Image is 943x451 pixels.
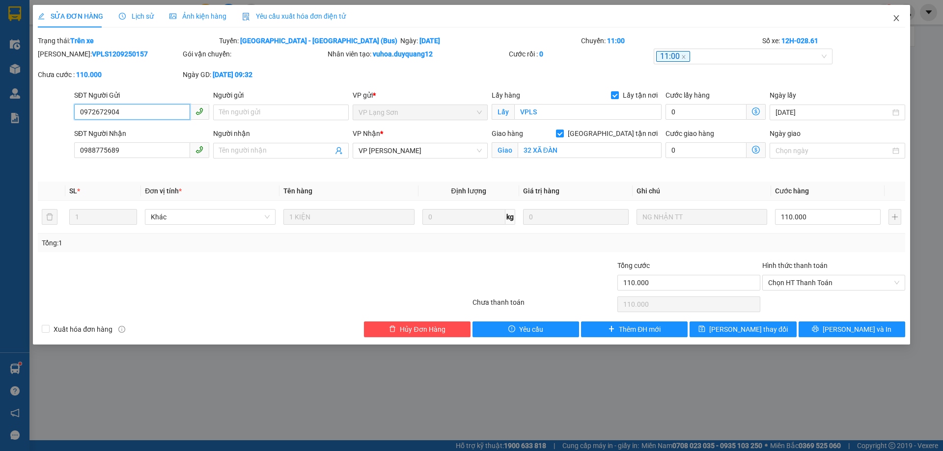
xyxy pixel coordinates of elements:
div: Ngày: [399,35,581,46]
span: user-add [335,147,343,155]
span: Ảnh kiện hàng [169,12,226,20]
button: plusThêm ĐH mới [581,321,688,337]
span: VP Nhận [353,130,380,137]
span: Đơn vị tính [145,187,182,195]
span: dollar-circle [752,107,760,115]
b: Trên xe [70,37,94,45]
div: SĐT Người Nhận [74,128,209,139]
span: [GEOGRAPHIC_DATA] tận nơi [564,128,662,139]
span: Thêm ĐH mới [619,324,661,335]
img: icon [242,13,250,21]
span: kg [505,209,515,225]
span: phone [195,107,203,115]
b: vuhoa.duyquang12 [373,50,433,58]
div: VP gửi [353,90,488,101]
b: [DATE] [419,37,440,45]
span: Tổng cước [617,262,650,269]
button: deleteHủy Đơn Hàng [364,321,471,337]
b: 0 [539,50,543,58]
span: Cước hàng [775,187,809,195]
label: Ngày lấy [770,91,796,99]
span: Tên hàng [283,187,312,195]
div: Cước rồi : [509,49,652,59]
span: phone [195,146,203,154]
label: Hình thức thanh toán [762,262,828,269]
b: VPLS1209250157 [92,50,148,58]
span: Yêu cầu xuất hóa đơn điện tử [242,12,346,20]
span: exclamation-circle [508,325,515,333]
span: Chọn HT Thanh Toán [768,275,899,290]
div: Trạng thái: [37,35,218,46]
span: [PERSON_NAME] và In [823,324,891,335]
div: Ngày GD: [183,69,326,80]
span: Hủy Đơn Hàng [400,324,445,335]
b: [GEOGRAPHIC_DATA] - [GEOGRAPHIC_DATA] (Bus) [240,37,397,45]
span: Lấy [492,104,514,120]
span: edit [38,13,45,20]
input: Ngày lấy [776,107,890,118]
span: [PERSON_NAME] thay đổi [709,324,788,335]
button: Close [883,5,910,32]
span: 11:00 [656,51,690,62]
span: Giao [492,142,518,158]
span: SỬA ĐƠN HÀNG [38,12,103,20]
button: plus [888,209,901,225]
span: Khác [151,210,270,224]
div: Người gửi [213,90,348,101]
span: SL [69,187,77,195]
label: Ngày giao [770,130,801,137]
span: close [681,54,686,59]
input: VD: Bàn, Ghế [283,209,414,225]
div: [PERSON_NAME]: [38,49,181,59]
label: Cước giao hàng [666,130,714,137]
div: Gói vận chuyển: [183,49,326,59]
b: 11:00 [607,37,625,45]
span: dollar-circle [752,146,760,154]
b: 110.000 [76,71,102,79]
span: plus [608,325,615,333]
span: delete [389,325,396,333]
button: delete [42,209,57,225]
span: Lấy tận nơi [619,90,662,101]
button: save[PERSON_NAME] thay đổi [690,321,796,337]
span: Xuất hóa đơn hàng [50,324,116,335]
div: SĐT Người Gửi [74,90,209,101]
label: Cước lấy hàng [666,91,710,99]
input: Cước lấy hàng [666,104,747,120]
b: [DATE] 09:32 [213,71,252,79]
span: Yêu cầu [519,324,543,335]
div: Người nhận [213,128,348,139]
input: Ghi Chú [637,209,767,225]
div: Tổng: 1 [42,238,364,248]
button: printer[PERSON_NAME] và In [799,321,905,337]
button: exclamation-circleYêu cầu [472,321,579,337]
span: clock-circle [119,13,126,20]
span: info-circle [118,326,125,333]
div: Chưa thanh toán [471,297,616,314]
span: Lấy hàng [492,91,520,99]
span: printer [812,325,819,333]
span: save [698,325,705,333]
span: Giá trị hàng [523,187,559,195]
input: Lấy tận nơi [514,104,662,120]
div: Chuyến: [580,35,761,46]
input: Cước giao hàng [666,142,747,158]
input: 0 [523,209,629,225]
th: Ghi chú [633,182,771,201]
span: close [892,14,900,22]
span: Định lượng [451,187,486,195]
div: Số xe: [761,35,906,46]
div: Chưa cước : [38,69,181,80]
div: Tuyến: [218,35,399,46]
span: VP Lạng Sơn [359,105,482,120]
span: Giao hàng [492,130,523,137]
span: picture [169,13,176,20]
b: 12H-028.61 [781,37,818,45]
input: Giao tận nơi [518,142,662,158]
div: Nhân viên tạo: [328,49,507,59]
span: Lịch sử [119,12,154,20]
input: Ngày giao [776,145,890,156]
span: VP Minh Khai [359,143,482,158]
